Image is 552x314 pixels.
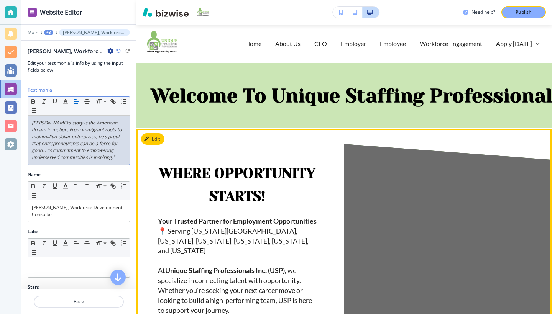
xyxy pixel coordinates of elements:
[141,133,164,145] button: Edit
[275,39,301,48] p: About Us
[28,47,104,55] h2: [PERSON_NAME], Workforce Development Consultant
[28,87,53,93] h2: Testimonial
[195,6,211,18] img: Your Logo
[28,228,39,235] h2: Label
[501,6,546,18] button: Publish
[28,8,37,17] img: editor icon
[420,39,482,48] p: Workforce Engagement
[159,165,319,204] strong: Where Opportunity Starts!
[63,30,126,35] p: [PERSON_NAME], Workforce Development Consultant
[28,284,39,291] h2: Stars
[472,9,495,16] h3: Need help?
[32,204,126,218] p: [PERSON_NAME], Workforce Development Consultant
[165,266,285,275] strong: Unique Staffing Professionals Inc. (USP)
[32,119,123,160] em: [PERSON_NAME]’s story is the American dream in motion. From immigrant roots to multimillion-dolla...
[341,39,366,48] p: Employer
[158,226,317,256] p: 📍 Serving [US_STATE][GEOGRAPHIC_DATA], [US_STATE], [US_STATE], [US_STATE], [US_STATE], and [US_ST...
[314,39,327,48] p: CEO
[28,60,130,74] h3: Edit your testimonial's info by using the input fields below
[28,171,41,178] h2: Name
[143,8,189,17] img: Bizwise Logo
[59,29,130,36] button: [PERSON_NAME], Workforce Development Consultant
[142,27,182,59] img: Unique Staffing Professionals
[40,8,82,17] h2: Website Editor
[245,39,261,48] p: Home
[34,298,123,305] p: Back
[496,39,532,48] p: Apply [DATE]
[44,30,53,35] button: +3
[28,30,38,35] button: Main
[34,296,124,308] button: Back
[516,9,532,16] p: Publish
[380,39,406,48] p: Employee
[158,217,317,225] strong: Your Trusted Partner for Employment Opportunities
